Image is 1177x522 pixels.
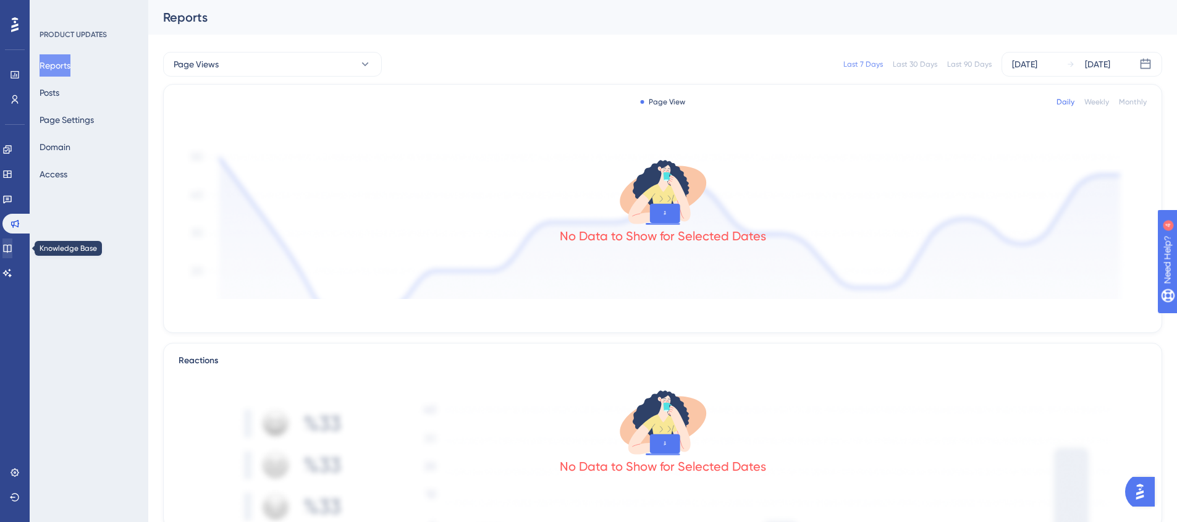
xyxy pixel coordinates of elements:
div: No Data to Show for Selected Dates [560,227,766,245]
div: Reactions [179,353,1147,368]
div: Daily [1057,97,1074,107]
div: No Data to Show for Selected Dates [560,458,766,475]
div: Last 30 Days [893,59,937,69]
button: Domain [40,136,70,158]
iframe: UserGuiding AI Assistant Launcher [1125,473,1162,510]
div: Monthly [1119,97,1147,107]
button: Posts [40,82,59,104]
button: Reports [40,54,70,77]
div: Weekly [1084,97,1109,107]
button: Page Views [163,52,382,77]
button: Page Settings [40,109,94,131]
div: Last 7 Days [843,59,883,69]
div: [DATE] [1085,57,1110,72]
span: Page Views [174,57,219,72]
button: Access [40,163,67,185]
div: 4 [86,6,90,16]
div: Last 90 Days [947,59,992,69]
span: Need Help? [29,3,77,18]
div: Reports [163,9,1131,26]
div: PRODUCT UPDATES [40,30,107,40]
div: Page View [640,97,685,107]
div: [DATE] [1012,57,1037,72]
